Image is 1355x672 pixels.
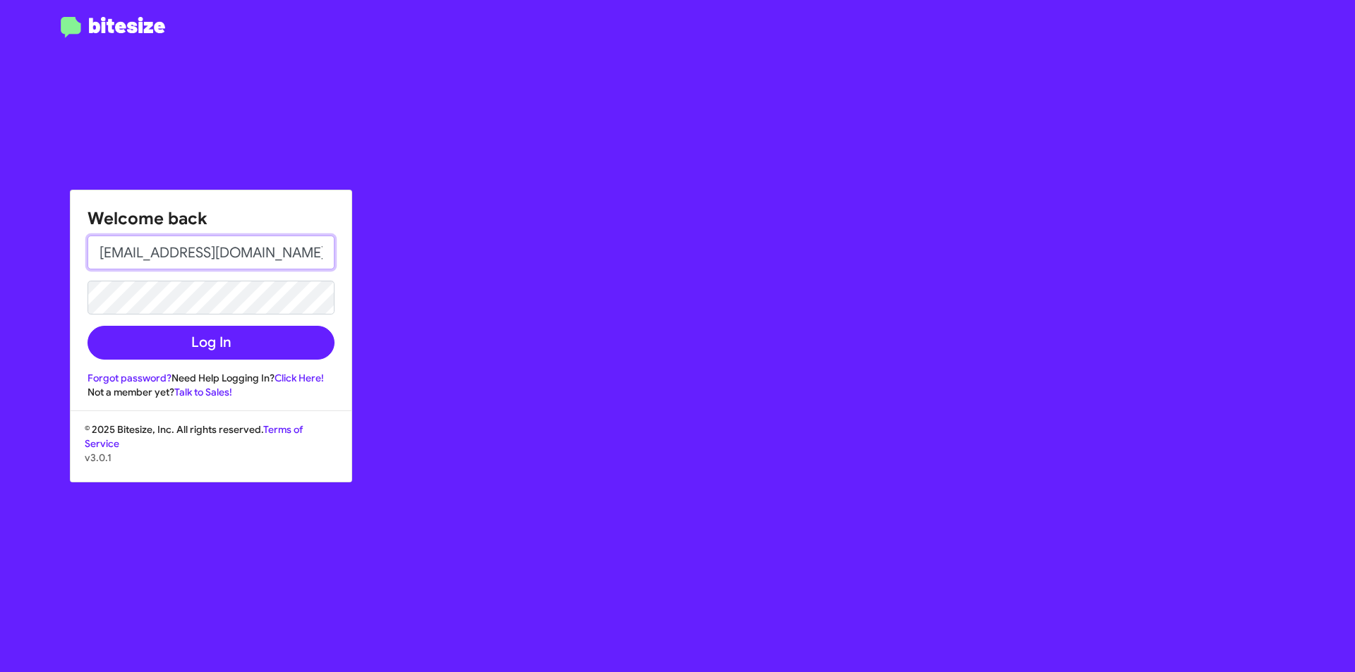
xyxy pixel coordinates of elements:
div: Need Help Logging In? [88,371,335,385]
p: v3.0.1 [85,451,337,465]
a: Forgot password? [88,372,171,384]
button: Log In [88,326,335,360]
div: © 2025 Bitesize, Inc. All rights reserved. [71,422,351,482]
h1: Welcome back [88,207,335,230]
input: Email address [88,236,335,269]
a: Click Here! [275,372,324,384]
a: Talk to Sales! [174,386,232,398]
div: Not a member yet? [88,385,335,399]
